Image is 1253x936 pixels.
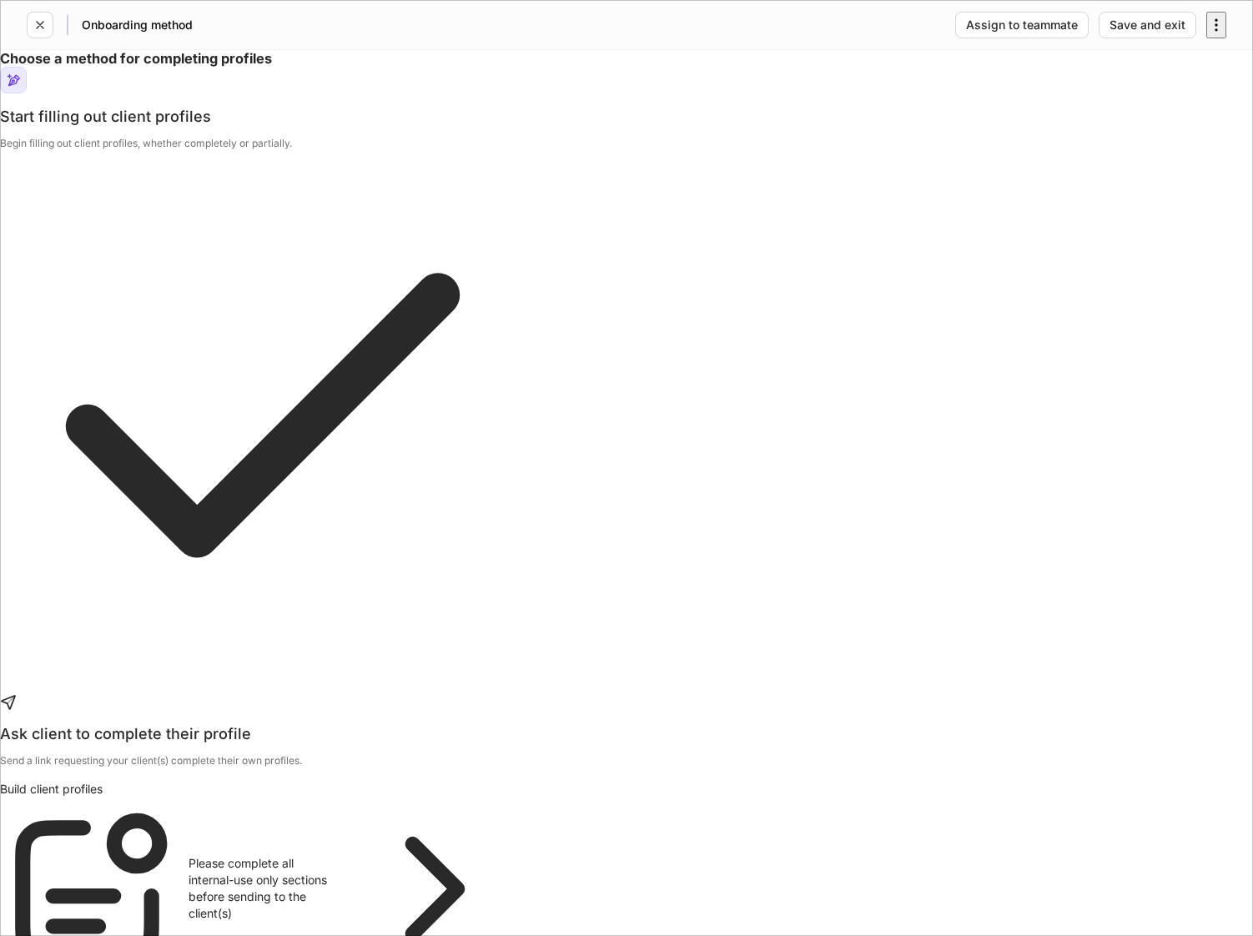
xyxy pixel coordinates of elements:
h5: Onboarding method [82,17,193,33]
button: Assign to teammate [955,12,1089,38]
div: Assign to teammate [966,19,1078,31]
button: Save and exit [1099,12,1196,38]
div: Please complete all internal-use only sections before sending to the client(s) [189,855,332,922]
div: Save and exit [1110,19,1185,31]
